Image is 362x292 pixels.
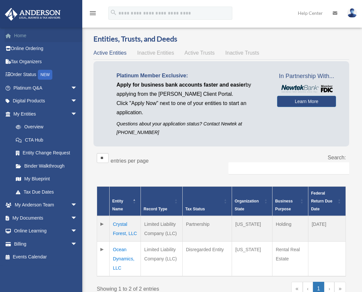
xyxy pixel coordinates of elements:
td: Disregarded Entity [182,242,232,277]
span: arrow_drop_down [71,237,84,251]
span: arrow_drop_down [71,211,84,225]
td: [US_STATE] [232,242,272,277]
span: Federal Return Due Date [311,191,332,211]
th: Organization State: Activate to sort [232,187,272,216]
span: Business Purpose [275,199,293,211]
span: Active Trusts [185,50,215,56]
h3: Entities, Trusts, and Deeds [93,34,349,44]
a: Binder Walkthrough [9,159,84,173]
label: entries per page [111,158,149,164]
a: My Documentsarrow_drop_down [5,211,87,225]
th: Tax Status: Activate to sort [182,187,232,216]
span: arrow_drop_down [71,199,84,212]
a: Home [5,29,87,42]
a: Overview [9,120,81,134]
span: In Partnership With... [277,71,336,82]
th: Entity Name: Activate to invert sorting [110,187,141,216]
a: Tax Organizers [5,55,87,68]
a: Billingarrow_drop_down [5,237,87,251]
a: Online Ordering [5,42,87,55]
a: Events Calendar [5,251,87,264]
span: arrow_drop_down [71,94,84,108]
td: Holding [272,216,308,242]
a: Digital Productsarrow_drop_down [5,94,87,108]
td: Limited Liability Company (LLC) [141,216,183,242]
span: Active Entities [93,50,126,56]
td: [US_STATE] [232,216,272,242]
th: Federal Return Due Date: Activate to sort [308,187,346,216]
a: My Anderson Teamarrow_drop_down [5,199,87,212]
td: Ocean Dynamics, LLC [110,242,141,277]
td: Rental Real Estate [272,242,308,277]
span: Organization State [235,199,259,211]
th: Business Purpose: Activate to sort [272,187,308,216]
a: Learn More [277,96,336,107]
span: arrow_drop_down [71,107,84,121]
i: menu [89,9,97,17]
td: [DATE] [308,216,346,242]
td: Partnership [182,216,232,242]
img: Anderson Advisors Platinum Portal [3,8,63,21]
span: Entity Name [112,199,123,211]
a: Entity Change Request [9,146,84,160]
a: menu [89,12,97,17]
p: Click "Apply Now" next to one of your entities to start an application. [116,99,267,117]
p: Questions about your application status? Contact Newtek at [PHONE_NUMBER] [116,120,267,136]
img: User Pic [347,8,357,18]
span: Inactive Entities [137,50,174,56]
span: Tax Status [185,207,205,211]
a: My Entitiesarrow_drop_down [5,107,84,120]
span: Record Type [143,207,167,211]
p: Platinum Member Exclusive: [116,71,267,80]
label: Search: [328,155,346,160]
span: Apply for business bank accounts faster and easier [116,82,246,88]
span: arrow_drop_down [71,225,84,238]
span: Inactive Trusts [225,50,259,56]
a: My Blueprint [9,173,84,186]
a: CTA Hub [9,133,84,146]
a: Online Learningarrow_drop_down [5,225,87,238]
img: NewtekBankLogoSM.png [280,85,333,93]
td: Crystal Forest, LLC [110,216,141,242]
a: Platinum Q&Aarrow_drop_down [5,81,87,94]
p: by applying from the [PERSON_NAME] Client Portal. [116,80,267,99]
a: Order StatusNEW [5,68,87,82]
a: Tax Due Dates [9,185,84,199]
td: Limited Liability Company (LLC) [141,242,183,277]
div: NEW [38,70,52,80]
i: search [110,9,117,16]
th: Record Type: Activate to sort [141,187,183,216]
span: arrow_drop_down [71,81,84,95]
